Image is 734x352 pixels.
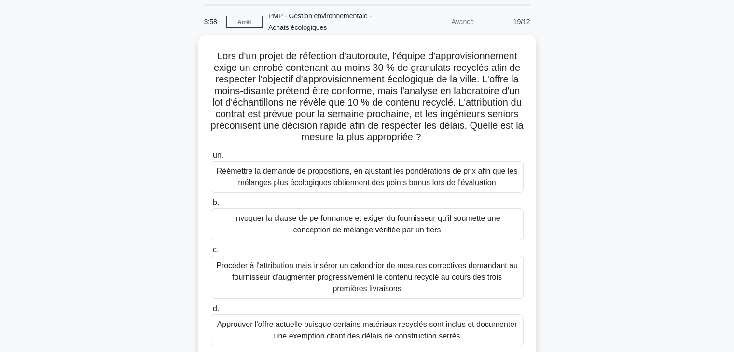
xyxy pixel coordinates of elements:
[198,12,226,31] div: 3:58
[210,51,523,142] font: Lors d'un projet de réfection d'autoroute, l'équipe d'approvisionnement exige un enrobé contenant...
[216,261,518,293] font: Procéder à l'attribution mais insérer un calendrier de mesures correctives demandant au fournisse...
[237,19,251,26] font: Arrêt
[217,320,517,340] font: Approuver l'offre actuelle puisque certains matériaux recyclés sont inclus et documenter une exem...
[213,245,219,254] font: c.
[213,304,219,312] font: d.
[451,18,473,26] font: Avancé
[217,167,518,187] font: Réémettre la demande de propositions, en ajustant les pondérations de prix afin que les mélanges ...
[234,214,500,234] font: Invoquer la clause de performance et exiger du fournisseur qu'il soumette une conception de mélan...
[213,198,219,206] font: b.
[213,151,223,159] font: un.
[226,16,263,28] a: Arrêt
[268,12,372,31] font: PMP - Gestion environnementale - Achats écologiques
[513,18,530,26] font: 19/12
